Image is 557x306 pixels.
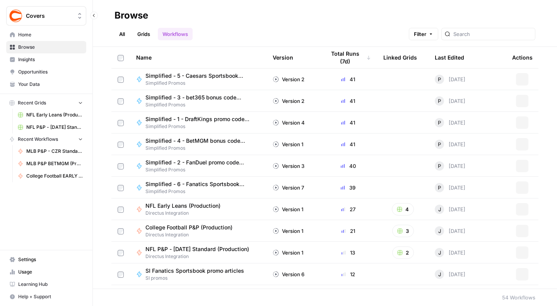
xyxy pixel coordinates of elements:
[136,202,260,217] a: NFL Early Leans (Production)Directus Integration
[273,184,304,191] div: Version 7
[6,41,86,53] a: Browse
[438,227,441,235] span: J
[145,145,260,152] span: Simplified Promos
[136,180,260,195] a: Simplified - 6 - Fanatics Sportsbook promo articlesSimplified Promos
[273,270,304,278] div: Version 6
[435,118,465,127] div: [DATE]
[325,249,371,256] div: 13
[438,75,441,83] span: P
[133,28,155,40] a: Grids
[392,225,414,237] button: 3
[438,249,441,256] span: J
[145,202,220,210] span: NFL Early Leans (Production)
[145,94,254,101] span: Simplified - 3 - bet365 bonus code articles
[325,162,371,170] div: 40
[18,136,58,143] span: Recent Workflows
[136,289,260,303] a: Simplified - 8 - Betr Picks promo code articlesSimplified Promos
[145,253,255,260] span: Directus Integration
[145,166,260,173] span: Simplified Promos
[18,56,83,63] span: Insights
[145,180,254,188] span: Simplified - 6 - Fanatics Sportsbook promo articles
[512,47,533,68] div: Actions
[18,293,83,300] span: Help + Support
[145,137,254,145] span: Simplified - 4 - BetMGM bonus code articles
[145,275,250,282] span: SI promos
[392,246,414,259] button: 2
[273,205,303,213] div: Version 1
[6,266,86,278] a: Usage
[435,75,465,84] div: [DATE]
[18,99,46,106] span: Recent Grids
[14,157,86,170] a: MLB P&P BETMGM (Production)
[136,115,260,130] a: Simplified - 1 - DraftKings promo code articlesSimplified Promos
[136,47,260,68] div: Name
[18,44,83,51] span: Browse
[438,184,441,191] span: P
[435,270,465,279] div: [DATE]
[435,248,465,257] div: [DATE]
[6,253,86,266] a: Settings
[273,227,303,235] div: Version 1
[435,161,465,171] div: [DATE]
[145,123,260,130] span: Simplified Promos
[136,137,260,152] a: Simplified - 4 - BetMGM bonus code articlesSimplified Promos
[136,267,260,282] a: SI Fanatics Sportsbook promo articlesSI promos
[145,267,244,275] span: SI Fanatics Sportsbook promo articles
[392,203,414,215] button: 4
[325,270,371,278] div: 12
[9,9,23,23] img: Covers Logo
[145,80,260,87] span: Simplified Promos
[145,224,232,231] span: College Football P&P (Production)
[325,140,371,148] div: 41
[6,53,86,66] a: Insights
[325,47,371,68] div: Total Runs (7d)
[409,28,438,40] button: Filter
[438,119,441,127] span: P
[18,268,83,275] span: Usage
[435,205,465,214] div: [DATE]
[14,109,86,121] a: NFL Early Leans (Production) Grid
[325,119,371,127] div: 41
[145,289,254,296] span: Simplified - 8 - Betr Picks promo code articles
[435,140,465,149] div: [DATE]
[18,31,83,38] span: Home
[145,159,254,166] span: Simplified - 2 - FanDuel promo code articles
[6,133,86,145] button: Recent Workflows
[438,162,441,170] span: P
[18,81,83,88] span: Your Data
[453,30,532,38] input: Search
[145,188,260,195] span: Simplified Promos
[26,124,83,131] span: NFL P&P - [DATE] Standard (Production) Grid
[145,115,254,123] span: Simplified - 1 - DraftKings promo code articles
[273,140,303,148] div: Version 1
[6,29,86,41] a: Home
[435,47,464,68] div: Last Edited
[438,205,441,213] span: J
[158,28,193,40] a: Workflows
[438,270,441,278] span: J
[273,97,304,105] div: Version 2
[273,162,304,170] div: Version 3
[26,148,83,155] span: MLB P&P - CZR Standard (Production)
[114,28,130,40] a: All
[325,184,371,191] div: 39
[325,227,371,235] div: 21
[18,68,83,75] span: Opportunities
[325,75,371,83] div: 41
[438,140,441,148] span: P
[6,66,86,78] a: Opportunities
[26,160,83,167] span: MLB P&P BETMGM (Production)
[6,6,86,26] button: Workspace: Covers
[6,291,86,303] button: Help + Support
[6,78,86,91] a: Your Data
[435,96,465,106] div: [DATE]
[14,170,86,182] a: College Football EARLY LEANS (Production)
[6,97,86,109] button: Recent Grids
[414,30,426,38] span: Filter
[438,97,441,105] span: P
[273,47,293,68] div: Version
[145,72,254,80] span: Simplified - 5 - Caesars Sportsbook promo code articles
[435,226,465,236] div: [DATE]
[18,281,83,288] span: Learning Hub
[26,111,83,118] span: NFL Early Leans (Production) Grid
